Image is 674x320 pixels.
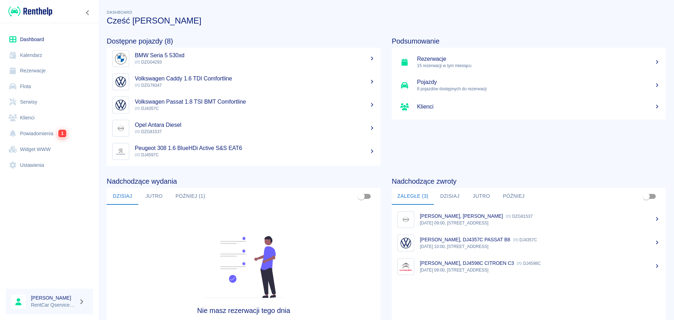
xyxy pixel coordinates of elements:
[417,55,660,63] h5: Rezerwacje
[417,63,660,69] p: 15 rezerwacji w tym miesiącu
[417,86,660,92] p: 8 pojazdów dostępnych do rezerwacji
[392,97,666,117] a: Klienci
[114,122,127,135] img: Image
[392,208,666,231] a: Image[PERSON_NAME], [PERSON_NAME] DZG81537[DATE] 09:00, [STREET_ADDRESS]
[6,79,93,94] a: Flota
[6,110,93,126] a: Klienci
[465,188,497,205] button: Jutro
[114,98,127,112] img: Image
[6,125,93,142] a: Powiadomienia1
[107,117,381,140] a: ImageOpel Antara Diesel DZG81537
[399,213,412,226] img: Image
[420,267,660,273] p: [DATE] 09:00, [STREET_ADDRESS]
[114,145,127,158] img: Image
[107,10,132,14] span: Dashboard
[6,142,93,157] a: Widget WWW
[135,52,375,59] h5: BMW Seria 5 530xd
[107,188,138,205] button: Dzisiaj
[58,130,66,137] span: 1
[392,255,666,278] a: Image[PERSON_NAME], DJ4598C CITROEN C3 DJ4598C[DATE] 09:00, [STREET_ADDRESS]
[513,237,537,242] p: DJ4357C
[355,190,368,203] span: Pokaż przypisane tylko do mnie
[135,152,159,157] span: DJ4597C
[141,306,346,315] h4: Nie masz rezerwacji tego dnia
[107,70,381,93] a: ImageVolkswagen Caddy 1.6 TDI Comfortline DZG78347
[420,243,660,250] p: [DATE] 10:00, [STREET_ADDRESS]
[417,79,660,86] h5: Pojazdy
[420,237,510,242] p: [PERSON_NAME], DJ4357C PASSAT B8
[420,260,514,266] p: [PERSON_NAME], DJ4598C CITROEN C3
[392,231,666,255] a: Image[PERSON_NAME], DJ4357C PASSAT B8 DJ4357C[DATE] 10:00, [STREET_ADDRESS]
[6,32,93,47] a: Dashboard
[82,8,93,17] button: Zwiń nawigację
[420,213,503,219] p: [PERSON_NAME], [PERSON_NAME]
[420,220,660,226] p: [DATE] 09:00, [STREET_ADDRESS]
[135,122,375,129] h5: Opel Antara Diesel
[392,51,666,74] a: Rezerwacje15 rezerwacji w tym miesiącu
[399,236,412,250] img: Image
[434,188,465,205] button: Dzisiaj
[6,47,93,63] a: Kalendarz
[417,103,660,110] h5: Klienci
[135,83,162,88] span: DZG78347
[138,188,170,205] button: Jutro
[114,52,127,65] img: Image
[31,294,76,301] h6: [PERSON_NAME]
[6,94,93,110] a: Serwisy
[135,145,375,152] h5: Peugeot 308 1.6 BlueHDi Active S&S EAT6
[8,6,52,17] img: Renthelp logo
[135,98,375,105] h5: Volkswagen Passat 1.8 TSI BMT Comfortline
[399,260,412,273] img: Image
[135,75,375,82] h5: Volkswagen Caddy 1.6 TDI Comfortline
[107,16,666,26] h3: Cześć [PERSON_NAME]
[506,214,533,219] p: DZG81537
[135,106,159,111] span: DJ4357C
[497,188,530,205] button: Później
[6,63,93,79] a: Rezerwacje
[135,60,162,65] span: DZG04293
[31,301,76,309] p: RentCar Qservice Damar Parts
[114,75,127,89] img: Image
[392,37,666,45] h4: Podsumowanie
[135,129,162,134] span: DZG81537
[107,177,381,185] h4: Nadchodzące wydania
[107,47,381,70] a: ImageBMW Seria 5 530xd DZG04293
[107,140,381,163] a: ImagePeugeot 308 1.6 BlueHDi Active S&S EAT6 DJ4597C
[392,74,666,97] a: Pojazdy8 pojazdów dostępnych do rezerwacji
[392,188,434,205] button: Zaległe (3)
[107,37,381,45] h4: Dostępne pojazdy (8)
[170,188,211,205] button: Później (1)
[6,6,52,17] a: Renthelp logo
[640,190,653,203] span: Pokaż przypisane tylko do mnie
[392,177,666,185] h4: Nadchodzące zwroty
[107,93,381,117] a: ImageVolkswagen Passat 1.8 TSI BMT Comfortline DJ4357C
[198,236,289,298] img: Fleet
[6,157,93,173] a: Ustawienia
[517,261,541,266] p: DJ4598C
